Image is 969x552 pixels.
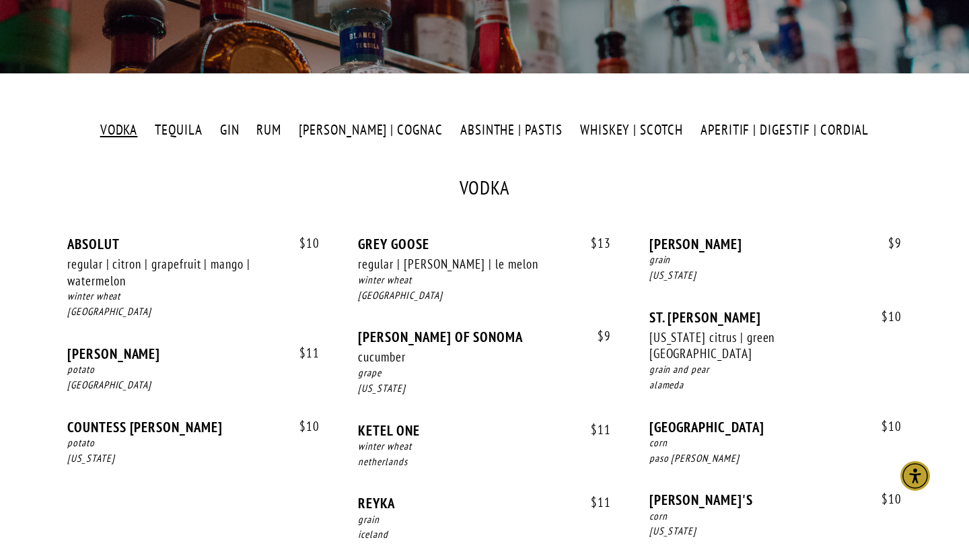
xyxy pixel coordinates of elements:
[868,491,902,507] span: 10
[358,366,610,381] div: grape
[868,309,902,324] span: 10
[67,451,320,467] div: [US_STATE]
[900,461,930,491] div: Accessibility Menu
[358,329,610,345] div: [PERSON_NAME] OF SONOMA
[67,304,320,320] div: [GEOGRAPHIC_DATA]
[577,422,611,438] span: 11
[286,236,320,251] span: 10
[358,422,610,439] div: KETEL ONE
[649,378,902,393] div: alameda
[148,120,210,140] label: TEQUILA
[67,236,320,252] div: ABSOLUT
[250,120,289,140] label: RUM
[358,439,610,454] div: winter wheat
[577,236,611,251] span: 13
[882,308,888,324] span: $
[67,345,320,362] div: [PERSON_NAME]
[649,491,902,508] div: [PERSON_NAME]'S
[299,235,306,251] span: $
[453,120,569,140] label: ABSINTHE | PASTIS
[67,289,320,304] div: winter wheat
[649,436,902,451] div: corn
[591,421,598,438] span: $
[67,362,320,378] div: potato
[875,236,902,251] span: 9
[649,419,902,436] div: [GEOGRAPHIC_DATA]
[888,235,895,251] span: $
[286,419,320,434] span: 10
[649,451,902,467] div: paso [PERSON_NAME]
[93,120,145,140] label: VODKA
[358,454,610,470] div: netherlands
[693,120,875,140] label: APERITIF | DIGESTIF | CORDIAL
[67,378,320,393] div: [GEOGRAPHIC_DATA]
[213,120,246,140] label: GIN
[649,309,902,326] div: ST. [PERSON_NAME]
[868,419,902,434] span: 10
[358,236,610,252] div: GREY GOOSE
[67,256,281,289] div: regular | citron | grapefruit | mango | watermelon
[67,419,320,436] div: COUNTESS [PERSON_NAME]
[584,329,611,344] span: 9
[649,524,902,539] div: [US_STATE]
[358,256,572,273] div: regular | [PERSON_NAME] | le melon
[649,509,902,524] div: corn
[591,494,598,510] span: $
[598,328,604,344] span: $
[649,362,902,378] div: grain and pear
[358,349,572,366] div: cucumber
[299,345,306,361] span: $
[67,436,320,451] div: potato
[358,495,610,512] div: REYKA
[649,329,863,362] div: [US_STATE] citrus | green [GEOGRAPHIC_DATA]
[292,120,450,140] label: [PERSON_NAME] | COGNAC
[286,345,320,361] span: 11
[358,527,610,543] div: iceland
[882,418,888,434] span: $
[358,381,610,396] div: [US_STATE]
[358,512,610,528] div: grain
[358,288,610,304] div: [GEOGRAPHIC_DATA]
[67,178,902,198] div: VODKA
[882,491,888,507] span: $
[591,235,598,251] span: $
[573,120,690,140] label: WHISKEY | SCOTCH
[649,236,902,252] div: [PERSON_NAME]
[299,418,306,434] span: $
[649,252,902,268] div: grain
[358,273,610,288] div: winter wheat
[577,495,611,510] span: 11
[649,268,902,283] div: [US_STATE]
